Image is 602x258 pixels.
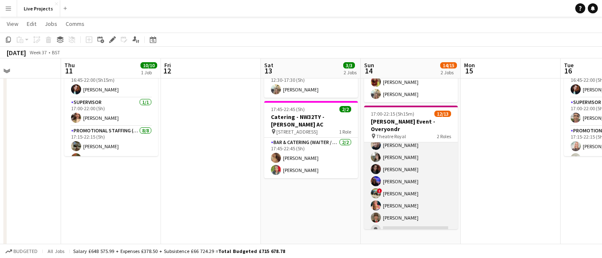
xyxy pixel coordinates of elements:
span: View [7,20,18,28]
span: All jobs [46,248,66,254]
span: 10/10 [140,62,157,68]
span: 1 Role [339,129,351,135]
a: Comms [62,18,88,29]
span: Total Budgeted £715 678.78 [218,248,285,254]
span: Mon [464,61,475,69]
h3: Catering - NW32TY - [PERSON_NAME] AC [264,113,358,128]
app-job-card: 17:45-22:45 (5h)2/2Catering - NW32TY - [PERSON_NAME] AC [STREET_ADDRESS]1 RoleBar & Catering (Wai... [264,101,358,178]
app-card-role: Supervisor1/117:00-22:00 (5h)[PERSON_NAME] [64,98,158,126]
div: Salary £648 575.99 + Expenses £378.50 + Subsistence £66 724.29 = [73,248,285,254]
span: 14/15 [440,62,457,68]
app-job-card: 17:00-22:15 (5h15m)12/13[PERSON_NAME] Event - Overyondr Theatre Royal2 Roles[PERSON_NAME][PERSON_... [364,106,458,229]
div: BST [52,49,60,56]
span: 17:00-22:15 (5h15m) [371,111,414,117]
span: 11 [63,66,75,76]
app-card-role: [PERSON_NAME][PERSON_NAME]Favour Ede[PERSON_NAME][PERSON_NAME][PERSON_NAME][PERSON_NAME]![PERSON_... [364,76,458,238]
app-card-role: Events (Event Manager)1/116:45-22:00 (5h15m)[PERSON_NAME] [64,69,158,98]
span: 15 [463,66,475,76]
app-card-role: Promotional Staffing (Exhibition Host)8/817:15-22:15 (5h)[PERSON_NAME][PERSON_NAME] [64,126,158,239]
span: Budgeted [13,248,38,254]
a: View [3,18,22,29]
h3: [PERSON_NAME] Event - Overyondr [364,118,458,133]
a: Jobs [41,18,61,29]
button: Budgeted [4,247,39,256]
span: ! [377,188,382,193]
span: Tue [564,61,574,69]
button: Live Projects [17,0,60,17]
span: Sun [364,61,374,69]
span: Sat [264,61,273,69]
span: 17:45-22:45 (5h) [271,106,305,112]
span: 2 Roles [437,133,451,139]
span: [STREET_ADDRESS] [276,129,318,135]
span: Fri [164,61,171,69]
a: Edit [23,18,40,29]
span: Week 37 [28,49,48,56]
app-card-role: Bar & Catering (Waiter / waitress)2/211:00-16:00 (5h)[PERSON_NAME][PERSON_NAME] [364,62,458,102]
app-card-role: Bar & Catering (Waiter / waitress)1/112:30-17:30 (5h)[PERSON_NAME] [264,69,358,98]
div: 2 Jobs [441,69,457,76]
span: 12/13 [434,111,451,117]
span: Edit [27,20,36,28]
span: 3/3 [343,62,355,68]
div: [DATE] [7,48,26,57]
span: 2/2 [339,106,351,112]
span: 12 [163,66,171,76]
span: Comms [66,20,84,28]
span: 14 [363,66,374,76]
app-card-role: Bar & Catering (Waiter / waitress)2/217:45-22:45 (5h)[PERSON_NAME][PERSON_NAME] [264,138,358,178]
div: 2 Jobs [344,69,357,76]
span: Thu [64,61,75,69]
span: Theatre Royal [376,133,406,139]
app-job-card: 16:45-22:15 (5h30m)10/10[PERSON_NAME] Event - Overyondr The Alexandra3 RolesEvents (Event Manager... [64,33,158,156]
div: 1 Job [141,69,157,76]
span: 13 [263,66,273,76]
span: 16 [563,66,574,76]
span: Jobs [45,20,57,28]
